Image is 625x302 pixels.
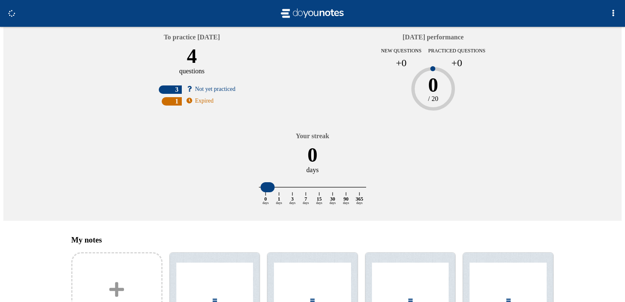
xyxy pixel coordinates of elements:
[306,166,318,174] div: days
[428,48,485,54] div: practiced questions
[406,75,460,95] div: 0
[71,235,554,245] h3: My notes
[289,201,296,205] text: days
[303,201,309,205] text: days
[195,98,214,104] span: Expired
[291,196,294,202] text: 3
[431,57,482,69] div: +0
[195,86,235,93] span: Not yet practiced
[343,196,349,202] text: 90
[330,196,335,202] text: 30
[356,196,363,202] text: 365
[187,44,197,67] div: 4
[296,132,329,140] h4: Your streak
[279,7,346,20] img: svg+xml;base64,PHN2ZyB2aWV3Qm94PSItMiAtMiAyMCA0IiB4bWxucz0iaHR0cDovL3d3dy53My5vcmcvMjAwMC9zdmciPj...
[278,196,280,202] text: 1
[159,85,182,94] div: 3
[356,201,363,205] text: days
[164,34,220,41] h4: To practice [DATE]
[276,201,282,205] text: days
[406,95,460,103] div: / 20
[381,48,421,54] div: new questions
[317,196,322,202] text: 15
[384,57,418,69] div: +0
[264,196,267,202] text: 0
[403,34,464,41] h4: [DATE] performance
[263,201,269,205] text: days
[307,143,318,166] div: 0
[162,97,182,106] div: 1
[179,67,204,75] div: questions
[343,201,349,205] text: days
[305,196,307,202] text: 7
[316,201,323,205] text: days
[605,5,622,22] button: Options
[330,201,336,205] text: days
